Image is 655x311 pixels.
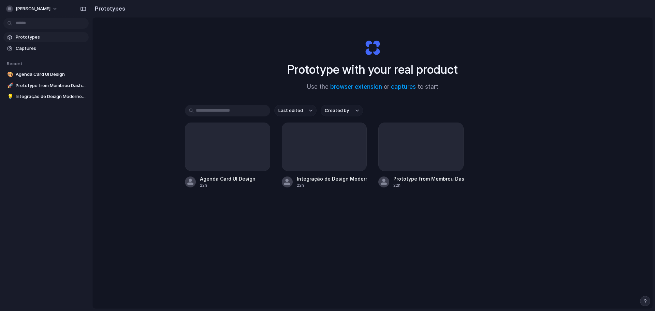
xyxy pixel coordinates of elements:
a: 🎨Agenda Card UI Design [3,69,89,80]
div: 22h [200,182,256,188]
button: Created by [321,105,363,116]
a: Agenda Card UI Design22h [185,123,270,188]
span: Last edited [278,107,303,114]
span: [PERSON_NAME] [16,5,50,12]
a: browser extension [330,83,382,90]
div: 🚀 [7,82,12,89]
div: Prototype from Membrou Dashboard [393,175,464,182]
span: Use the or to start [307,83,438,91]
div: 🎨 [7,71,12,79]
div: Integração de Design Moderno para Página de Detalhes de Membro com Visual Consistente [297,175,367,182]
a: Integração de Design Moderno para Página de Detalhes de Membro com Visual Consistente22h [282,123,367,188]
div: Agenda Card UI Design [200,175,256,182]
span: Agenda Card UI Design [16,71,86,78]
button: 💡 [6,93,13,100]
h2: Prototypes [92,4,125,13]
span: Prototypes [16,34,86,41]
div: 22h [393,182,464,188]
a: Prototypes [3,32,89,42]
div: 💡 [7,93,12,101]
a: 🚀Prototype from Membrou Dashboard [3,81,89,91]
a: 💡Integração de Design Moderno para Página de Detalhes de Membro com Visual Consistente [3,91,89,102]
span: Captures [16,45,86,52]
span: Prototype from Membrou Dashboard [16,82,86,89]
a: Captures [3,43,89,54]
div: 22h [297,182,367,188]
button: Last edited [274,105,317,116]
button: 🎨 [6,71,13,78]
a: captures [391,83,416,90]
span: Created by [325,107,349,114]
button: 🚀 [6,82,13,89]
button: [PERSON_NAME] [3,3,61,14]
span: Recent [7,61,23,66]
h1: Prototype with your real product [287,60,458,79]
span: Integração de Design Moderno para Página de Detalhes de Membro com Visual Consistente [16,93,86,100]
a: Prototype from Membrou Dashboard22h [378,123,464,188]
